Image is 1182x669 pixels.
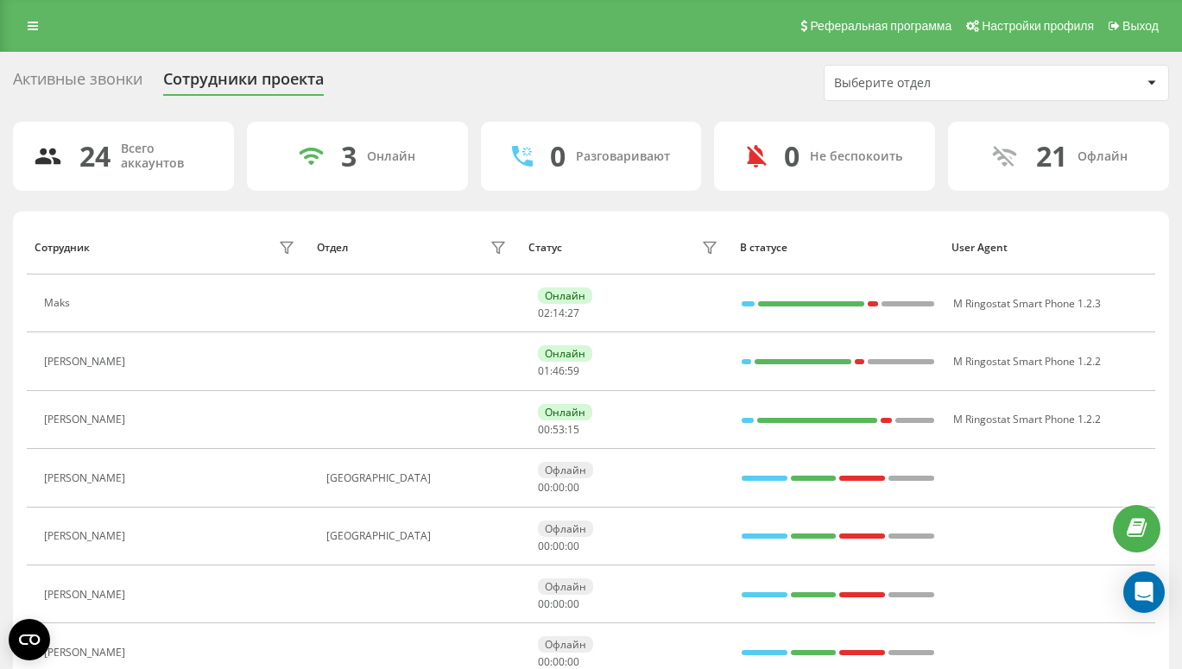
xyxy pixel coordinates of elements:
[538,345,592,362] div: Онлайн
[1036,140,1067,173] div: 21
[538,424,579,436] div: : :
[13,70,142,97] div: Активные звонки
[1078,149,1128,164] div: Офлайн
[44,356,130,368] div: [PERSON_NAME]
[538,363,550,378] span: 01
[553,363,565,378] span: 46
[810,19,951,33] span: Реферальная программа
[951,242,1147,254] div: User Agent
[553,596,565,611] span: 00
[538,365,579,377] div: : :
[567,422,579,437] span: 15
[550,140,566,173] div: 0
[834,76,1040,91] div: Выберите отдел
[79,140,111,173] div: 24
[44,413,130,426] div: [PERSON_NAME]
[982,19,1094,33] span: Настройки профиля
[341,140,357,173] div: 3
[553,422,565,437] span: 53
[538,404,592,420] div: Онлайн
[953,354,1101,369] span: M Ringostat Smart Phone 1.2.2
[740,242,935,254] div: В статусе
[528,242,562,254] div: Статус
[163,70,324,97] div: Сотрудники проекта
[367,149,415,164] div: Онлайн
[538,596,550,611] span: 00
[538,480,550,495] span: 00
[538,540,579,552] div: : :
[1122,19,1159,33] span: Выход
[567,306,579,320] span: 27
[538,656,579,668] div: : :
[953,296,1101,311] span: M Ringostat Smart Phone 1.2.3
[538,287,592,304] div: Онлайн
[553,539,565,553] span: 00
[538,578,593,595] div: Офлайн
[576,149,670,164] div: Разговаривают
[538,307,579,319] div: : :
[326,530,511,542] div: [GEOGRAPHIC_DATA]
[567,596,579,611] span: 00
[317,242,348,254] div: Отдел
[121,142,213,171] div: Всего аккаунтов
[567,539,579,553] span: 00
[326,472,511,484] div: [GEOGRAPHIC_DATA]
[953,412,1101,426] span: M Ringostat Smart Phone 1.2.2
[567,480,579,495] span: 00
[784,140,800,173] div: 0
[538,482,579,494] div: : :
[553,306,565,320] span: 14
[35,242,90,254] div: Сотрудник
[538,462,593,478] div: Офлайн
[538,598,579,610] div: : :
[538,306,550,320] span: 02
[553,480,565,495] span: 00
[538,521,593,537] div: Офлайн
[553,654,565,669] span: 00
[810,149,902,164] div: Не беспокоить
[538,654,550,669] span: 00
[44,530,130,542] div: [PERSON_NAME]
[9,619,50,660] button: Open CMP widget
[44,589,130,601] div: [PERSON_NAME]
[44,472,130,484] div: [PERSON_NAME]
[567,654,579,669] span: 00
[1123,571,1165,613] div: Open Intercom Messenger
[538,422,550,437] span: 00
[538,539,550,553] span: 00
[538,636,593,653] div: Офлайн
[567,363,579,378] span: 59
[44,297,74,309] div: Maks
[44,647,130,659] div: [PERSON_NAME]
